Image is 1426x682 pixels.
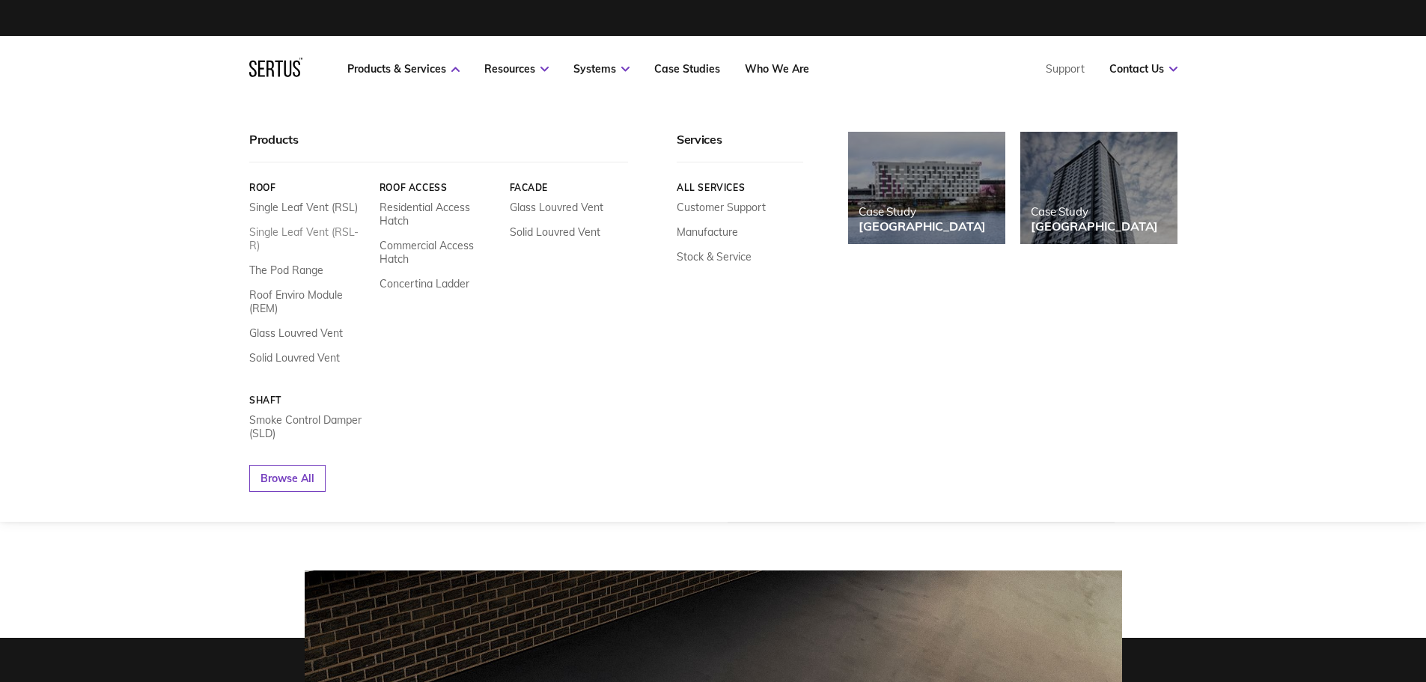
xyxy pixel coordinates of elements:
[509,182,628,193] a: Facade
[484,62,549,76] a: Resources
[848,132,1005,244] a: Case Study[GEOGRAPHIC_DATA]
[677,132,803,162] div: Services
[249,201,358,214] a: Single Leaf Vent (RSL)
[677,201,766,214] a: Customer Support
[1157,508,1426,682] iframe: Chat Widget
[677,225,738,239] a: Manufacture
[677,250,752,264] a: Stock & Service
[745,62,809,76] a: Who We Are
[509,201,603,214] a: Glass Louvred Vent
[859,219,986,234] div: [GEOGRAPHIC_DATA]
[379,277,469,290] a: Concertina Ladder
[249,264,323,277] a: The Pod Range
[1046,62,1085,76] a: Support
[249,326,343,340] a: Glass Louvred Vent
[249,182,368,193] a: Roof
[379,239,498,266] a: Commercial Access Hatch
[509,225,600,239] a: Solid Louvred Vent
[1020,132,1177,244] a: Case Study[GEOGRAPHIC_DATA]
[249,288,368,315] a: Roof Enviro Module (REM)
[573,62,630,76] a: Systems
[1031,219,1158,234] div: [GEOGRAPHIC_DATA]
[859,204,986,219] div: Case Study
[249,465,326,492] a: Browse All
[347,62,460,76] a: Products & Services
[249,132,628,162] div: Products
[249,395,368,406] a: Shaft
[379,201,498,228] a: Residential Access Hatch
[677,182,803,193] a: All services
[1031,204,1158,219] div: Case Study
[249,225,368,252] a: Single Leaf Vent (RSL-R)
[379,182,498,193] a: Roof Access
[1109,62,1177,76] a: Contact Us
[654,62,720,76] a: Case Studies
[249,413,368,440] a: Smoke Control Damper (SLD)
[249,351,340,365] a: Solid Louvred Vent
